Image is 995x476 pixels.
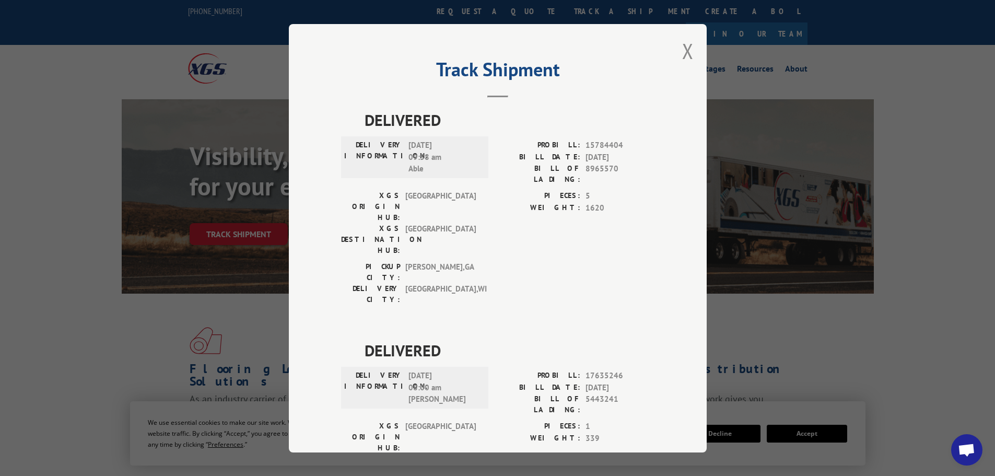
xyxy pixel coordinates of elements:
[498,151,580,163] label: BILL DATE:
[365,339,654,362] span: DELIVERED
[405,421,476,454] span: [GEOGRAPHIC_DATA]
[341,223,400,256] label: XGS DESTINATION HUB:
[405,190,476,223] span: [GEOGRAPHIC_DATA]
[586,381,654,393] span: [DATE]
[586,202,654,214] span: 1620
[498,421,580,433] label: PIECES:
[586,432,654,444] span: 339
[498,432,580,444] label: WEIGHT:
[586,163,654,185] span: 8965570
[341,190,400,223] label: XGS ORIGIN HUB:
[344,370,403,405] label: DELIVERY INFORMATION:
[341,421,400,454] label: XGS ORIGIN HUB:
[586,393,654,415] span: 5443241
[951,434,982,466] div: Open chat
[682,37,694,65] button: Close modal
[341,62,654,82] h2: Track Shipment
[408,140,479,175] span: [DATE] 09:58 am Able
[586,190,654,202] span: 5
[408,370,479,405] span: [DATE] 08:00 am [PERSON_NAME]
[498,381,580,393] label: BILL DATE:
[344,140,403,175] label: DELIVERY INFORMATION:
[498,393,580,415] label: BILL OF LADING:
[498,140,580,152] label: PROBILL:
[405,223,476,256] span: [GEOGRAPHIC_DATA]
[405,283,476,305] span: [GEOGRAPHIC_DATA] , WI
[498,370,580,382] label: PROBILL:
[586,140,654,152] span: 15784404
[405,261,476,283] span: [PERSON_NAME] , GA
[586,370,654,382] span: 17635246
[341,261,400,283] label: PICKUP CITY:
[498,202,580,214] label: WEIGHT:
[365,108,654,132] span: DELIVERED
[586,421,654,433] span: 1
[498,190,580,202] label: PIECES:
[341,283,400,305] label: DELIVERY CITY:
[586,151,654,163] span: [DATE]
[498,163,580,185] label: BILL OF LADING:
